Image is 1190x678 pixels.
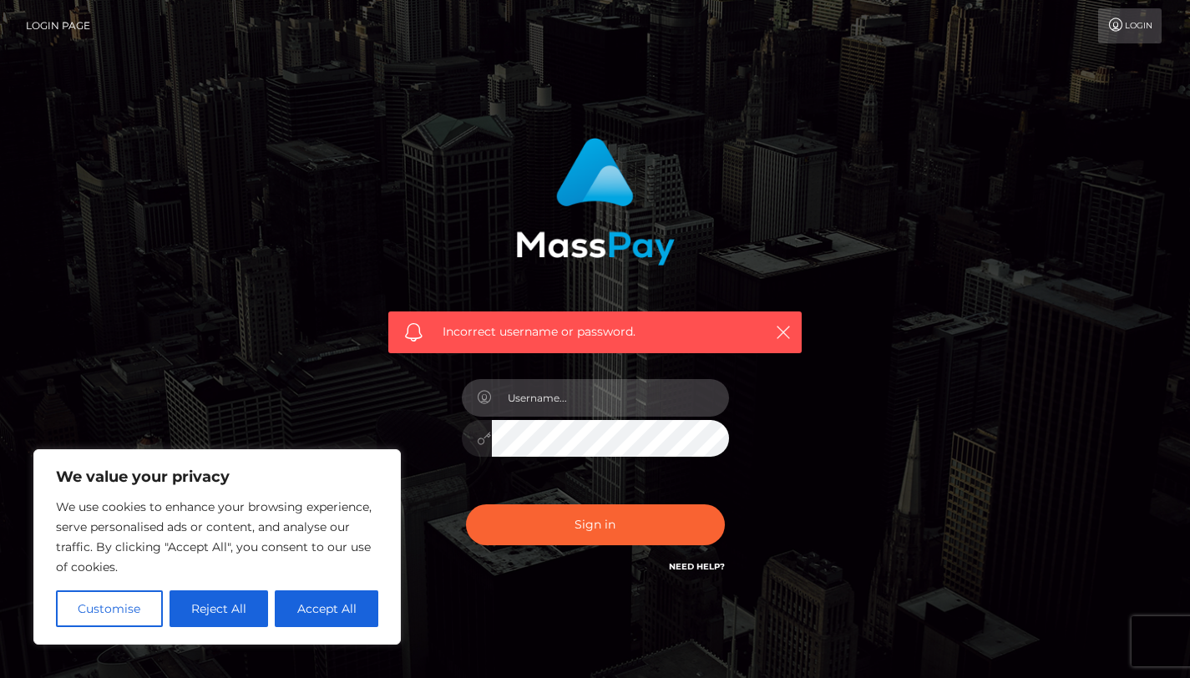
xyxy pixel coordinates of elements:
a: Login Page [26,8,90,43]
a: Login [1098,8,1162,43]
span: Incorrect username or password. [443,323,747,341]
div: We value your privacy [33,449,401,645]
input: Username... [492,379,729,417]
button: Customise [56,590,163,627]
a: Need Help? [669,561,725,572]
button: Accept All [275,590,378,627]
p: We use cookies to enhance your browsing experience, serve personalised ads or content, and analys... [56,497,378,577]
button: Reject All [170,590,269,627]
button: Sign in [466,504,725,545]
img: MassPay Login [516,138,675,266]
p: We value your privacy [56,467,378,487]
